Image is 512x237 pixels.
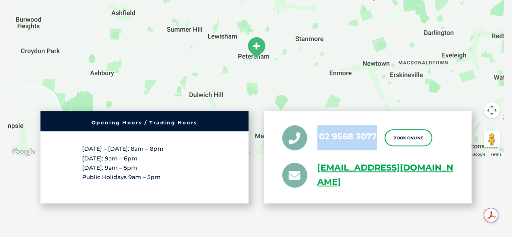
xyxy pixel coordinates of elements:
[82,144,207,182] p: [DATE] – [DATE]: 8am – 8pm [DATE]: 9am – 6pm [DATE]: 9am – 5pm Public Holidays 9am – 5pm
[45,120,244,125] h6: Opening Hours / Trading Hours
[319,131,377,141] a: 02 9568 3077
[484,102,500,118] button: Map camera controls
[385,129,432,146] a: Book Online
[317,161,454,189] a: [EMAIL_ADDRESS][DOMAIN_NAME]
